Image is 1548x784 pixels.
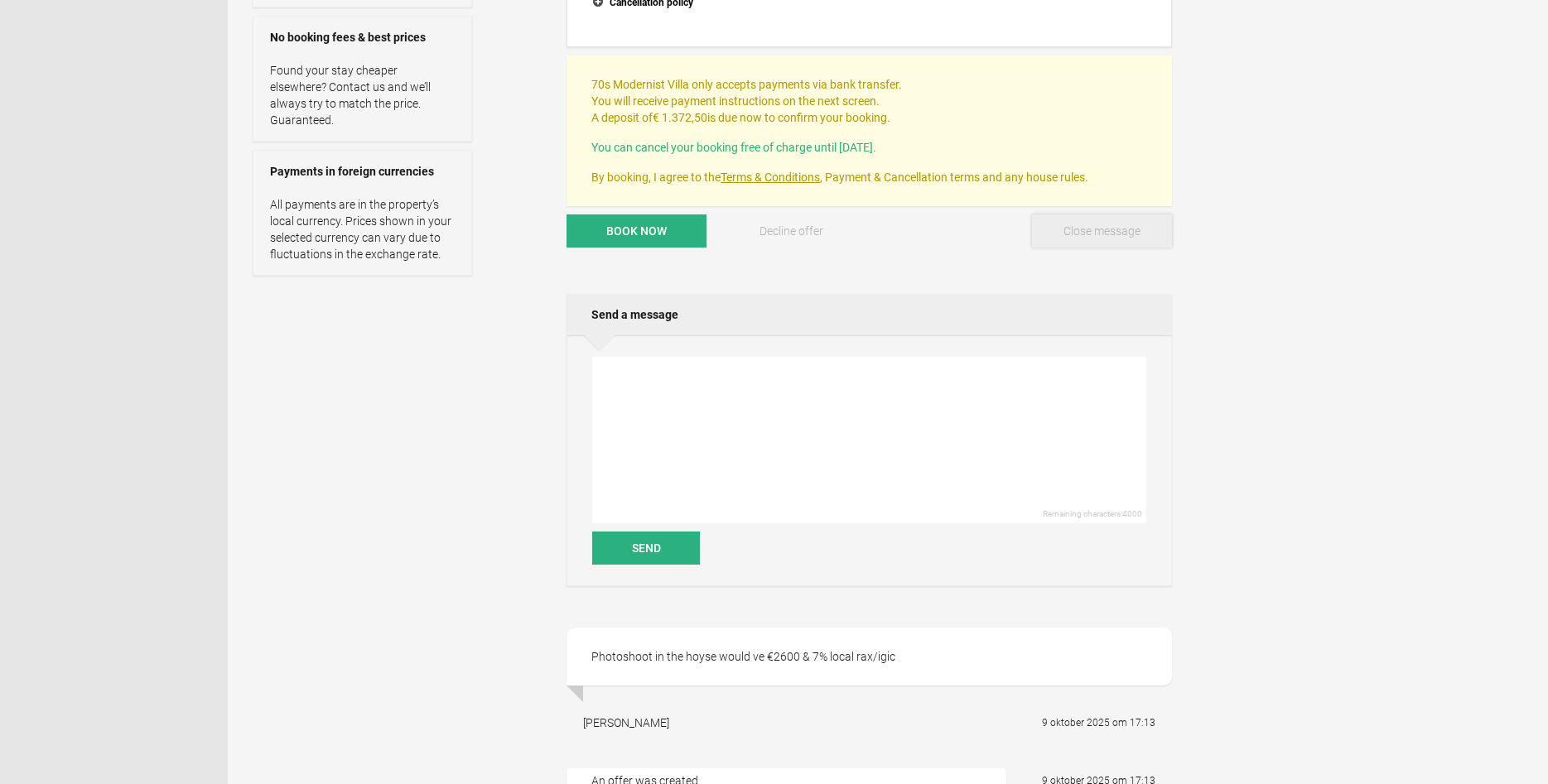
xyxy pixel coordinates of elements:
div: Photoshoot in the hoyse would ve €2600 & 7% local rax/igic [567,628,1172,685]
p: By booking, I agree to the , Payment & Cancellation terms and any house rules. [591,169,1147,185]
h2: Send a message [567,294,1172,335]
button: Book now [567,214,706,248]
p: Found your stay cheaper elsewhere? Contact us and we’ll always try to match the price. Guaranteed. [270,62,455,128]
span: You can cancel your booking free of charge until [DATE]. [591,141,876,154]
p: 70s Modernist Villa only accepts payments via bank transfer. You will receive payment instruction... [591,76,1147,126]
flynt-date-display: 9 oktober 2025 om 17:13 [1042,717,1155,729]
span: Decline offer [760,224,823,238]
strong: No booking fees & best prices [270,29,455,46]
div: [PERSON_NAME] [583,714,669,731]
button: Close message [1032,214,1172,248]
p: All payments are in the property’s local currency. Prices shown in your selected currency can var... [270,196,455,262]
flynt-currency: € 1.372,50 [653,111,707,124]
strong: Payments in foreign currencies [270,163,455,180]
a: Terms & Conditions [721,171,820,184]
button: Send [592,531,700,565]
span: Book now [606,224,667,238]
button: Decline offer [722,214,862,248]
